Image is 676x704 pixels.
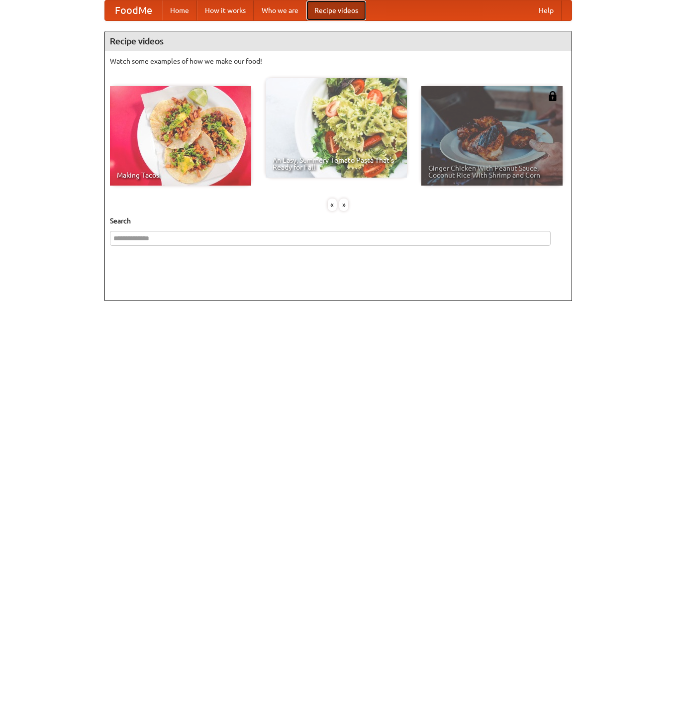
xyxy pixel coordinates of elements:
a: Help [531,0,562,20]
span: An Easy, Summery Tomato Pasta That's Ready for Fall [273,157,400,171]
div: « [328,199,337,211]
img: 483408.png [548,91,558,101]
a: Recipe videos [306,0,366,20]
a: Home [162,0,197,20]
a: Making Tacos [110,86,251,186]
h4: Recipe videos [105,31,572,51]
a: FoodMe [105,0,162,20]
p: Watch some examples of how we make our food! [110,56,567,66]
a: How it works [197,0,254,20]
a: An Easy, Summery Tomato Pasta That's Ready for Fall [266,78,407,178]
a: Who we are [254,0,306,20]
h5: Search [110,216,567,226]
div: » [339,199,348,211]
span: Making Tacos [117,172,244,179]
